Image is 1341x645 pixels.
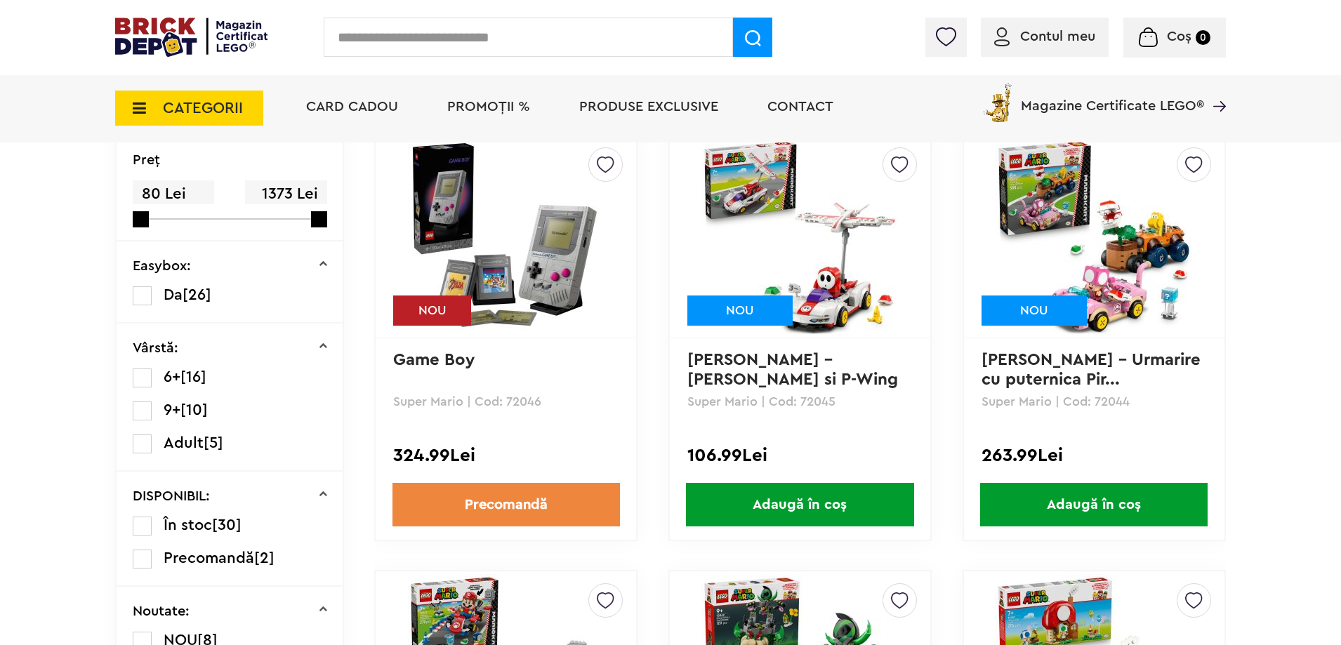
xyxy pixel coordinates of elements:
img: Mario Kart – Shy Guy si P-Wing [701,138,898,335]
div: NOU [393,295,471,326]
span: Coș [1167,29,1191,44]
a: PROMOȚII % [447,100,530,114]
p: Super Mario | Cod: 72046 [393,395,619,408]
a: Game Boy [393,352,475,368]
span: [5] [204,435,223,451]
span: [2] [254,550,275,566]
div: NOU [982,295,1087,326]
a: Contul meu [994,29,1095,44]
span: Da [164,287,183,302]
span: Adult [164,435,204,451]
a: Card Cadou [306,100,398,114]
span: Magazine Certificate LEGO® [1021,81,1204,113]
p: Vârstă: [133,341,178,355]
p: DISPONIBIL: [133,489,210,503]
span: Adaugă în coș [980,483,1208,526]
a: Contact [767,100,833,114]
img: Game Boy [408,138,605,335]
small: 0 [1196,30,1210,45]
span: Adaugă în coș [686,483,913,526]
span: Precomandă [164,550,254,566]
div: NOU [687,295,793,326]
span: 6+ [164,369,180,385]
span: [26] [183,287,211,302]
span: Contul meu [1020,29,1095,44]
p: Preţ [133,153,160,167]
a: [PERSON_NAME] – Urmarire cu puternica Pir... [982,352,1205,388]
a: [PERSON_NAME] – [PERSON_NAME] si P-Wing [687,352,898,388]
span: [16] [180,369,206,385]
p: Noutate: [133,604,190,618]
p: Super Mario | Cod: 72045 [687,395,913,408]
span: 1373 Lei [245,180,326,208]
span: 9+ [164,402,180,418]
span: În stoc [164,517,212,533]
div: 263.99Lei [982,446,1207,465]
div: 106.99Lei [687,446,913,465]
div: 324.99Lei [393,446,619,465]
span: [30] [212,517,242,533]
a: Precomandă [392,483,620,526]
span: CATEGORII [163,100,243,116]
a: Magazine Certificate LEGO® [1204,81,1226,95]
p: Super Mario | Cod: 72044 [982,395,1207,408]
a: Produse exclusive [579,100,718,114]
a: Adaugă în coș [670,483,930,526]
p: Easybox: [133,259,191,273]
span: 80 Lei [133,180,214,208]
span: [10] [180,402,208,418]
img: Mario Kart – Urmarire cu puternica Piranha Plant [996,138,1192,335]
a: Adaugă în coș [964,483,1224,526]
